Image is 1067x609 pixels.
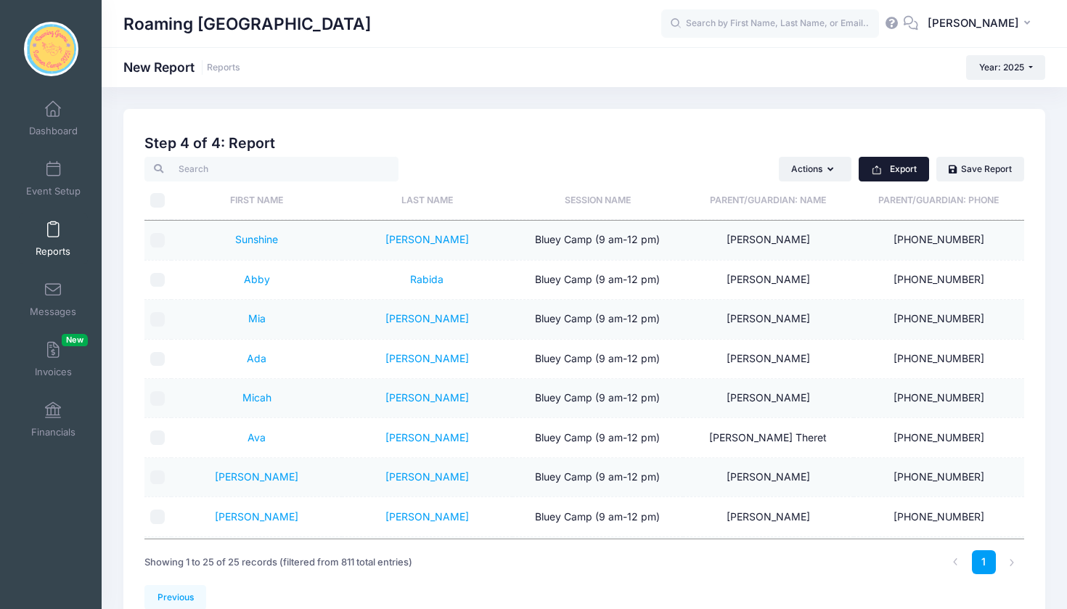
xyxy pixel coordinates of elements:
[235,233,278,245] a: Sunshine
[215,510,298,523] a: [PERSON_NAME]
[512,300,683,339] td: Bluey Camp (9 am-12 pm)
[24,22,78,76] img: Roaming Gnome Theatre
[242,391,271,404] a: Micah
[512,221,683,260] td: Bluey Camp (9 am-12 pm)
[35,366,72,378] span: Invoices
[683,458,854,497] td: [PERSON_NAME]
[683,261,854,300] td: [PERSON_NAME]
[854,458,1024,497] td: [PHONE_NUMBER]
[410,273,443,285] a: Rabida
[683,221,854,260] td: [PERSON_NAME]
[123,7,371,41] h1: Roaming [GEOGRAPHIC_DATA]
[19,274,88,324] a: Messages
[19,153,88,204] a: Event Setup
[854,261,1024,300] td: [PHONE_NUMBER]
[30,306,76,318] span: Messages
[854,497,1024,536] td: [PHONE_NUMBER]
[512,497,683,536] td: Bluey Camp (9 am-12 pm)
[854,418,1024,457] td: [PHONE_NUMBER]
[385,470,469,483] a: [PERSON_NAME]
[31,426,75,438] span: Financials
[144,135,1024,152] h2: Step 4 of 4: Report
[123,60,240,75] h1: New Report
[859,157,929,181] button: Export
[683,537,854,576] td: [PERSON_NAME]
[385,431,469,444] a: [PERSON_NAME]
[683,497,854,536] td: [PERSON_NAME]
[979,62,1024,73] span: Year: 2025
[512,181,683,220] th: Session Name: activate to sort column ascending
[512,340,683,379] td: Bluey Camp (9 am-12 pm)
[244,273,270,285] a: Abby
[144,157,398,181] input: Search
[966,55,1045,80] button: Year: 2025
[385,233,469,245] a: [PERSON_NAME]
[854,340,1024,379] td: [PHONE_NUMBER]
[62,334,88,346] span: New
[36,245,70,258] span: Reports
[512,418,683,457] td: Bluey Camp (9 am-12 pm)
[512,261,683,300] td: Bluey Camp (9 am-12 pm)
[683,300,854,339] td: [PERSON_NAME]
[918,7,1045,41] button: [PERSON_NAME]
[512,537,683,576] td: Bluey Camp (9 am-12 pm)
[26,185,81,197] span: Event Setup
[29,125,78,137] span: Dashboard
[512,379,683,418] td: Bluey Camp (9 am-12 pm)
[385,312,469,324] a: [PERSON_NAME]
[854,300,1024,339] td: [PHONE_NUMBER]
[854,379,1024,418] td: [PHONE_NUMBER]
[972,550,996,574] a: 1
[779,157,851,181] button: Actions
[385,391,469,404] a: [PERSON_NAME]
[854,221,1024,260] td: [PHONE_NUMBER]
[215,470,298,483] a: [PERSON_NAME]
[936,157,1024,181] a: Save Report
[171,181,342,220] th: First Name: activate to sort column ascending
[144,546,412,579] div: Showing 1 to 25 of 25 records (filtered from 811 total entries)
[683,418,854,457] td: [PERSON_NAME] Theret
[19,93,88,144] a: Dashboard
[385,352,469,364] a: [PERSON_NAME]
[661,9,879,38] input: Search by First Name, Last Name, or Email...
[19,334,88,385] a: InvoicesNew
[854,181,1024,220] th: Parent/Guardian: Phone: activate to sort column ascending
[19,213,88,264] a: Reports
[683,340,854,379] td: [PERSON_NAME]
[247,352,266,364] a: Ada
[19,394,88,445] a: Financials
[683,379,854,418] td: [PERSON_NAME]
[928,15,1019,31] span: [PERSON_NAME]
[248,431,266,444] a: Ava
[248,312,266,324] a: Mia
[683,181,854,220] th: Parent/Guardian: Name: activate to sort column ascending
[207,62,240,73] a: Reports
[512,458,683,497] td: Bluey Camp (9 am-12 pm)
[342,181,512,220] th: Last Name: activate to sort column ascending
[385,510,469,523] a: [PERSON_NAME]
[854,537,1024,576] td: [PHONE_NUMBER]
